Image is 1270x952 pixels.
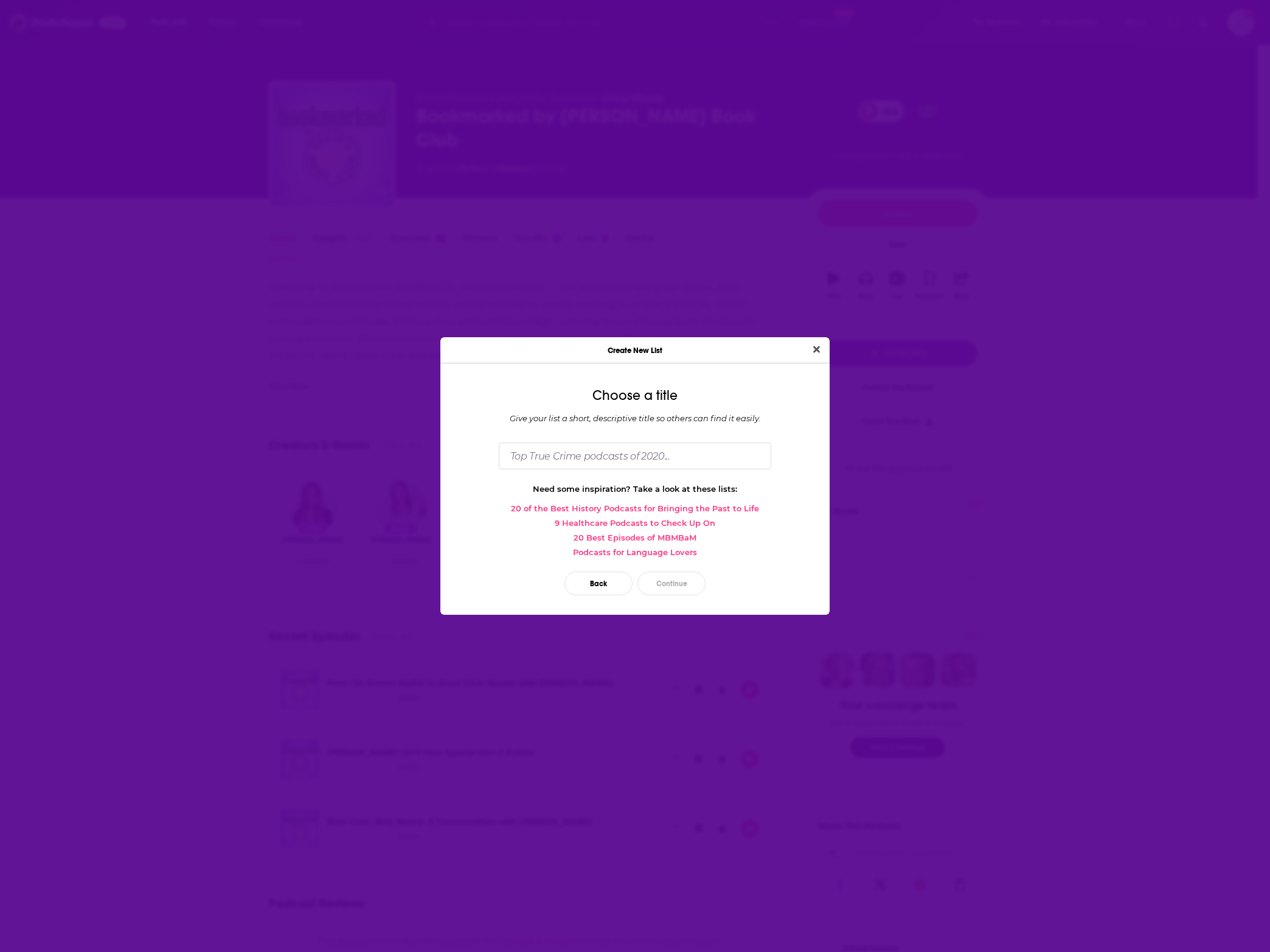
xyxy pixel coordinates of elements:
button: Back [564,572,633,595]
a: Podcasts for Language Lovers [450,547,820,557]
a: 9 Healthcare Podcasts to Check Up On [450,518,820,528]
button: Continue [637,572,706,595]
a: 20 of the Best History Podcasts for Bringing the Past to Life [450,503,820,513]
div: Choose a title [450,388,820,404]
input: Top True Crime podcasts of 2020... [499,443,771,469]
button: Close [808,342,825,357]
div: Create New List [440,337,830,363]
div: Give your list a short, descriptive title so others can find it easily. [450,413,820,423]
div: Need some inspiration? Take a look at these lists: [450,484,820,494]
a: 20 Best Episodes of MBMBaM [450,533,820,542]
